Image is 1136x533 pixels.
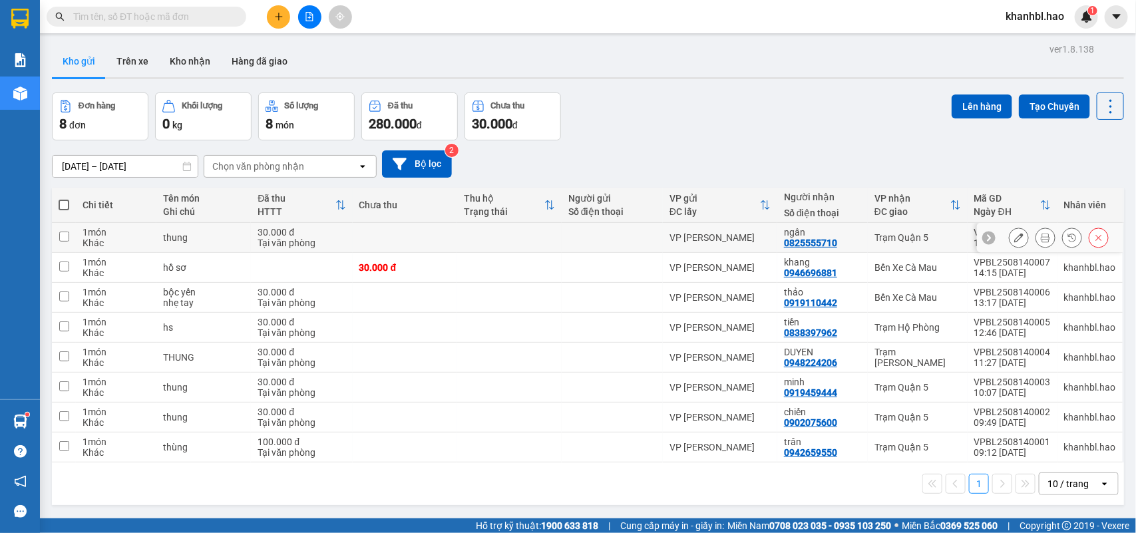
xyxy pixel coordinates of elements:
div: Khối lượng [182,101,222,110]
div: Khác [83,267,150,278]
button: Lên hàng [952,94,1012,118]
div: hồ sơ [163,262,244,273]
div: chiến [784,407,861,417]
div: 1 món [83,437,150,447]
div: 0838397962 [784,327,837,338]
div: Nhân viên [1064,200,1116,210]
input: Tìm tên, số ĐT hoặc mã đơn [73,9,230,24]
div: Khác [83,387,150,398]
div: khanhbl.hao [1064,412,1116,423]
div: 0948224206 [784,357,837,368]
div: khanhbl.hao [1064,352,1116,363]
div: Bến Xe Cà Mau [874,262,961,273]
span: khanhbl.hao [995,8,1075,25]
div: ngân [784,227,861,238]
div: ĐC lấy [669,206,760,217]
span: Cung cấp máy in - giấy in: [620,518,724,533]
div: khanhbl.hao [1064,322,1116,333]
div: Sửa đơn hàng [1009,228,1029,248]
div: 30.000 đ [258,317,345,327]
div: 15:41 [DATE] [974,238,1051,248]
button: Bộ lọc [382,150,452,178]
strong: 0708 023 035 - 0935 103 250 [769,520,891,531]
div: Chi tiết [83,200,150,210]
div: 14:15 [DATE] [974,267,1051,278]
div: Khác [83,447,150,458]
div: Tại văn phòng [258,327,345,338]
span: 0 [162,116,170,132]
div: 30.000 đ [258,377,345,387]
span: search [55,12,65,21]
div: DUYEN [784,347,861,357]
div: Tại văn phòng [258,447,345,458]
div: 30.000 đ [258,347,345,357]
div: Mã GD [974,193,1040,204]
span: 8 [59,116,67,132]
div: VPBL2508140005 [974,317,1051,327]
div: 30.000 đ [258,287,345,297]
span: Hỗ trợ kỹ thuật: [476,518,598,533]
sup: 2 [445,144,459,157]
div: 13:17 [DATE] [974,297,1051,308]
div: VP [PERSON_NAME] [669,382,771,393]
div: VPBL2508140006 [974,287,1051,297]
div: 0942659550 [784,447,837,458]
div: Tại văn phòng [258,417,345,428]
div: tiền [784,317,861,327]
div: 0902075600 [784,417,837,428]
div: Tên món [163,193,244,204]
span: message [14,505,27,518]
div: Số lượng [285,101,319,110]
span: file-add [305,12,314,21]
div: VP [PERSON_NAME] [669,292,771,303]
div: Trạm Quận 5 [874,412,961,423]
span: plus [274,12,284,21]
div: thung [163,232,244,243]
div: Trạng thái [464,206,544,217]
div: Đơn hàng [79,101,115,110]
th: Toggle SortBy [663,188,777,223]
button: aim [329,5,352,29]
div: 1 món [83,287,150,297]
div: VP [PERSON_NAME] [669,322,771,333]
strong: 1900 633 818 [541,520,598,531]
div: Người gửi [568,193,656,204]
div: Chọn văn phòng nhận [212,160,304,173]
div: hs [163,322,244,333]
div: 30.000 đ [258,227,345,238]
div: Ngày ĐH [974,206,1040,217]
th: Toggle SortBy [251,188,352,223]
span: caret-down [1111,11,1123,23]
sup: 1 [1088,6,1097,15]
div: thùng [163,442,244,452]
div: Đã thu [258,193,335,204]
div: trân [784,437,861,447]
span: đơn [69,120,86,130]
div: Chưa thu [359,200,451,210]
input: Select a date range. [53,156,198,177]
span: copyright [1062,521,1071,530]
button: file-add [298,5,321,29]
img: solution-icon [13,53,27,67]
span: 30.000 [472,116,512,132]
div: thảo [784,287,861,297]
div: Đã thu [388,101,413,110]
div: thung [163,412,244,423]
div: 10 / trang [1047,477,1089,490]
th: Toggle SortBy [457,188,562,223]
button: Số lượng8món [258,92,355,140]
span: notification [14,475,27,488]
button: Kho nhận [159,45,221,77]
div: 30.000 đ [359,262,451,273]
img: logo-vxr [11,9,29,29]
div: khang [784,257,861,267]
div: minh [784,377,861,387]
div: khanhbl.hao [1064,262,1116,273]
button: Tạo Chuyến [1019,94,1090,118]
div: VPBL2508140008 [974,227,1051,238]
b: GỬI : VP [PERSON_NAME] [17,96,232,118]
div: ĐC giao [874,206,950,217]
div: 11:27 [DATE] [974,357,1051,368]
div: 30.000 đ [258,407,345,417]
button: Kho gửi [52,45,106,77]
